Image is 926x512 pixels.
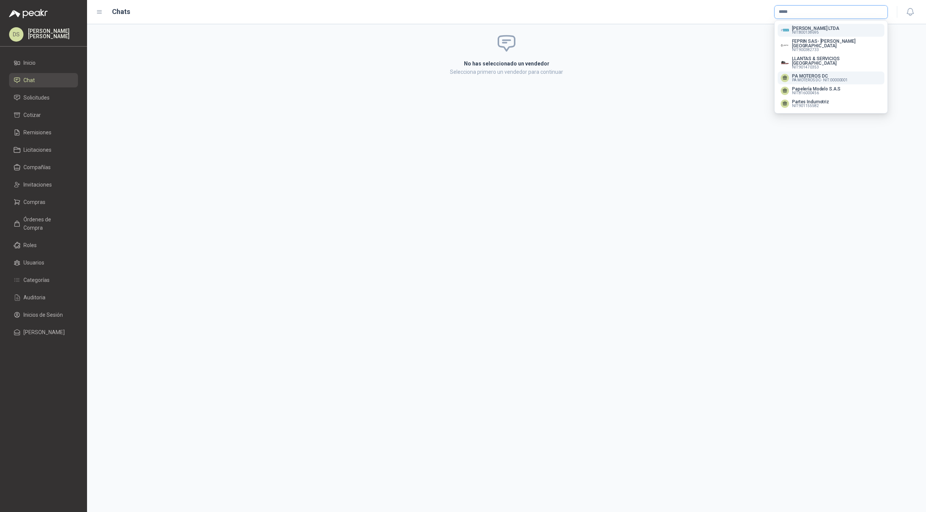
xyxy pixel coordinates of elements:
img: Company Logo [781,26,789,34]
h1: Chats [112,6,130,17]
span: Usuarios [23,258,44,267]
button: Company LogoLLANTAS & SERVICIOS [GEOGRAPHIC_DATA]NIT:901470353 [778,54,884,72]
span: PA MOTEROS DC - [792,78,822,82]
a: Inicios de Sesión [9,308,78,322]
a: Invitaciones [9,177,78,192]
a: Compañías [9,160,78,174]
span: Categorías [23,276,50,284]
span: NIT : 901470353 [792,65,819,69]
a: Compras [9,195,78,209]
a: Cotizar [9,108,78,122]
a: Solicitudes [9,90,78,105]
span: Cotizar [23,111,41,119]
span: NIT : 800138695 [792,31,819,34]
p: Papelería Modelo S.A.S [792,87,840,91]
p: LLANTAS & SERVICIOS [GEOGRAPHIC_DATA] [792,56,881,65]
button: Partes IndumotrizNIT:901155582 [778,97,884,110]
span: [PERSON_NAME] [23,328,65,336]
p: FEPRIN SAS- [PERSON_NAME] [GEOGRAPHIC_DATA] [792,39,881,48]
span: Roles [23,241,37,249]
button: Company LogoFEPRIN SAS- [PERSON_NAME] [GEOGRAPHIC_DATA]NIT:900382733 [778,37,884,54]
a: Licitaciones [9,143,78,157]
span: Remisiones [23,128,51,137]
img: Company Logo [781,59,789,67]
p: [PERSON_NAME] [PERSON_NAME] [28,28,78,39]
span: NIT : 00000001 [823,78,848,82]
a: Roles [9,238,78,252]
span: NIT : 901155582 [792,104,819,108]
a: Auditoria [9,290,78,305]
a: Remisiones [9,125,78,140]
span: Invitaciones [23,181,52,189]
span: Inicios de Sesión [23,311,63,319]
button: Papelería Modelo S.A.SNIT:816000456 [778,84,884,97]
span: Órdenes de Compra [23,215,71,232]
span: NIT : 816000456 [792,91,819,95]
a: Categorías [9,273,78,287]
button: Company Logo[PERSON_NAME] LTDANIT:800138695 [778,24,884,37]
p: PA MOTEROS DC [792,74,848,78]
img: Company Logo [781,41,789,50]
h2: No has seleccionado un vendedor [375,59,639,68]
p: Partes Indumotriz [792,100,829,104]
span: Auditoria [23,293,45,302]
a: Inicio [9,56,78,70]
p: Selecciona primero un vendedor para continuar [375,68,639,76]
span: NIT : 900382733 [792,48,819,52]
button: PA MOTEROS DCPA MOTEROS DC-NIT:00000001 [778,72,884,84]
span: Solicitudes [23,93,50,102]
p: [PERSON_NAME] LTDA [792,26,839,31]
span: Licitaciones [23,146,51,154]
a: Chat [9,73,78,87]
div: DS [9,27,23,42]
span: Chat [23,76,35,84]
span: Inicio [23,59,36,67]
a: Órdenes de Compra [9,212,78,235]
span: Compañías [23,163,51,171]
img: Logo peakr [9,9,48,18]
span: Compras [23,198,45,206]
a: [PERSON_NAME] [9,325,78,339]
a: Usuarios [9,255,78,270]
